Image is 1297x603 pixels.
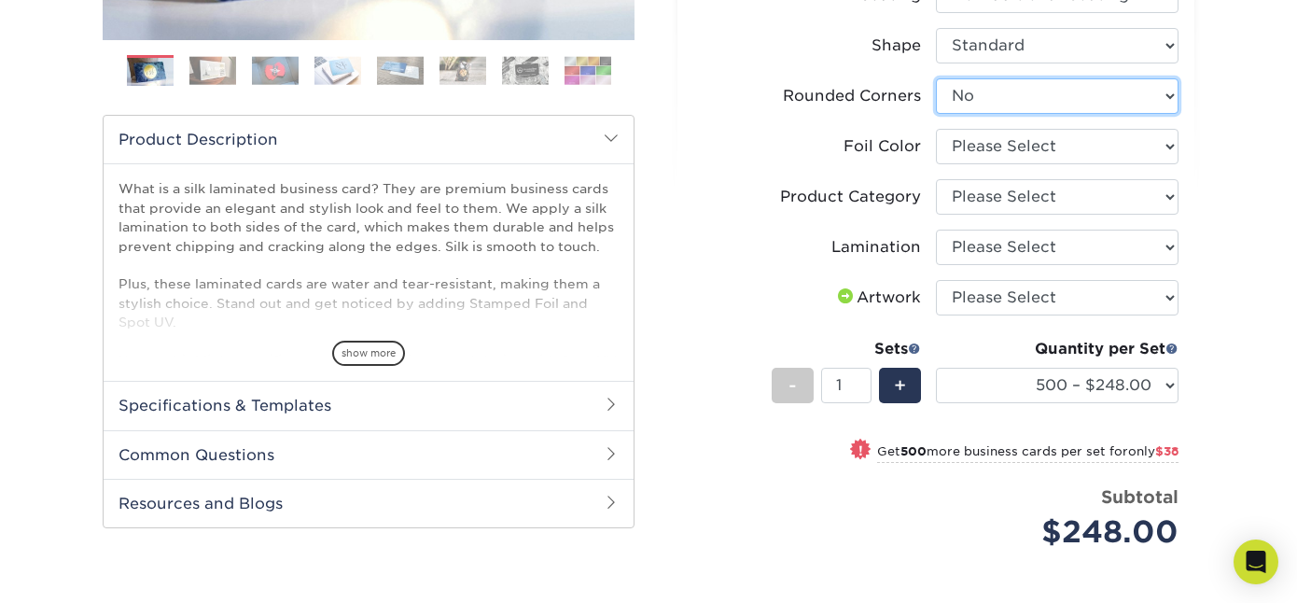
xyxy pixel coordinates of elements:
[1234,540,1278,584] div: Open Intercom Messenger
[877,444,1178,463] small: Get more business cards per set for
[104,430,634,479] h2: Common Questions
[788,372,797,400] span: -
[332,341,405,366] span: show more
[783,85,921,107] div: Rounded Corners
[936,338,1178,360] div: Quantity per Set
[844,135,921,158] div: Foil Color
[104,381,634,429] h2: Specifications & Templates
[119,179,619,484] p: What is a silk laminated business card? They are premium business cards that provide an elegant a...
[894,372,906,400] span: +
[900,444,927,458] strong: 500
[1155,444,1178,458] span: $38
[377,56,424,85] img: Business Cards 05
[858,441,863,460] span: !
[502,56,549,85] img: Business Cards 07
[104,116,634,163] h2: Product Description
[252,56,299,85] img: Business Cards 03
[189,56,236,85] img: Business Cards 02
[834,287,921,309] div: Artwork
[439,56,486,85] img: Business Cards 06
[950,510,1178,554] div: $248.00
[127,49,174,95] img: Business Cards 01
[565,56,611,85] img: Business Cards 08
[772,338,921,360] div: Sets
[831,236,921,259] div: Lamination
[1128,444,1178,458] span: only
[104,479,634,527] h2: Resources and Blogs
[314,56,361,85] img: Business Cards 04
[872,35,921,57] div: Shape
[1101,486,1178,507] strong: Subtotal
[780,186,921,208] div: Product Category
